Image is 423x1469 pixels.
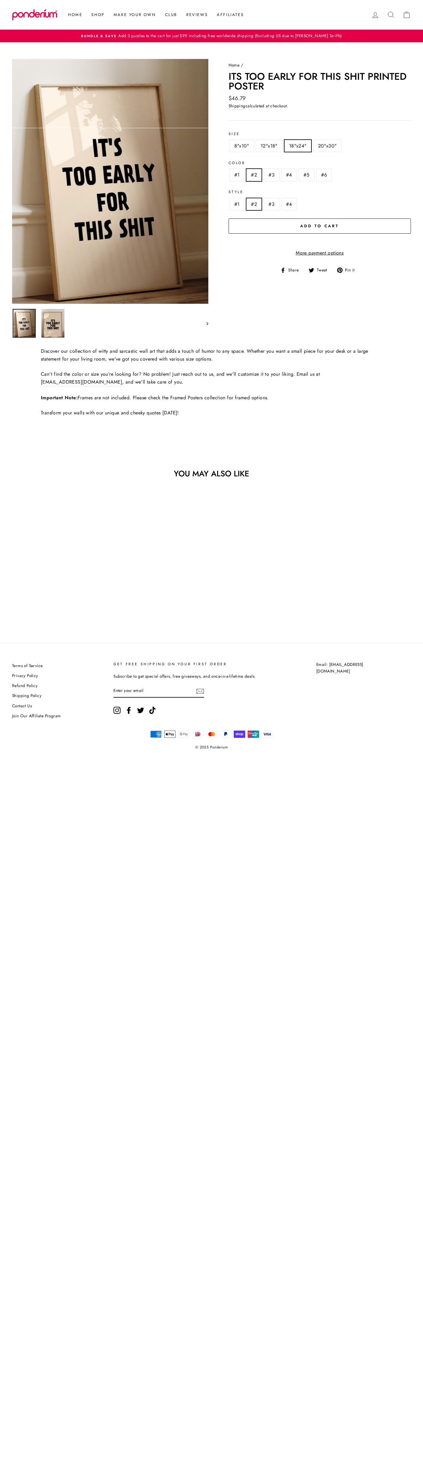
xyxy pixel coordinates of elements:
[12,661,43,670] a: Terms of Service
[316,267,332,274] span: Tweet
[212,9,248,20] a: Affiliates
[264,169,279,181] label: #3
[264,198,279,210] label: #3
[109,9,161,20] a: Make Your Own
[229,219,411,234] button: Add to cart
[314,140,341,152] label: 20"x30"
[12,740,411,753] p: © 2025 Ponderium
[229,103,246,110] a: Shipping
[241,62,243,68] span: /
[12,691,41,700] a: Shipping Policy
[316,661,393,675] p: Email: [EMAIL_ADDRESS][DOMAIN_NAME]
[287,267,303,274] span: Share
[41,370,382,386] p: Can't find the color or size you’re looking for? No problem! Just reach out to us, and we'll cust...
[41,378,122,386] a: [EMAIL_ADDRESS][DOMAIN_NAME]
[113,673,291,680] p: Subscribe to get special offers, free giveaways, and once-in-a-lifetime deals.
[12,681,37,690] a: Refund Policy
[113,661,291,667] p: GET FREE SHIPPING ON YOUR FIRST ORDER
[300,223,339,229] span: Add to cart
[63,9,87,20] a: Home
[229,62,240,68] a: Home
[230,169,244,181] label: #1
[281,198,297,210] label: #4
[12,9,57,21] img: Ponderium
[12,470,411,478] h3: You may also like
[113,684,204,698] input: Enter your email
[256,140,282,152] label: 12"x18"
[246,198,262,210] label: #2
[229,103,411,110] div: calculated at checkout.
[14,33,409,39] a: Bundle & SaveAdd 3 puzzles to the cart for just $99 including free worldwide shipping (Excluding ...
[182,9,212,20] a: Reviews
[229,94,246,102] span: $46.79
[60,9,248,20] ul: Primary
[41,347,382,363] p: Discover our collection of witty and sarcastic wall art that adds a touch of humor to any space. ...
[317,169,332,181] label: #6
[41,394,78,401] strong: Important Note:
[87,9,109,20] a: Shop
[285,140,311,152] label: 18"x24"
[230,140,254,152] label: 8"x10"
[117,33,342,39] span: Add 3 puzzles to the cart for just $99 including free worldwide shipping (Excluding US due to [PE...
[246,169,262,181] label: #2
[41,409,382,417] p: Transform your walls with our unique and cheeky quotes [DATE]!
[281,169,297,181] label: #4
[196,687,204,695] button: Subscribe
[12,702,32,711] a: Contact Us
[299,169,314,181] label: #5
[229,160,411,166] label: Color
[344,267,359,274] span: Pin it
[229,62,411,69] nav: breadcrumbs
[12,671,38,680] a: Privacy Policy
[161,9,182,20] a: Club
[229,131,411,137] label: Size
[81,34,117,38] span: Bundle & Save
[12,712,61,721] a: Join Our Affiliate Program
[41,394,382,402] p: Frames are not included. Please check the Framed Posters collection for framed options.
[229,249,411,257] a: More payment options
[41,309,64,338] img: Its Too Early For This Shit Printed Poster
[230,198,244,210] label: #1
[229,72,411,91] h1: Its Too Early For This Shit Printed Poster
[229,189,411,195] label: Style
